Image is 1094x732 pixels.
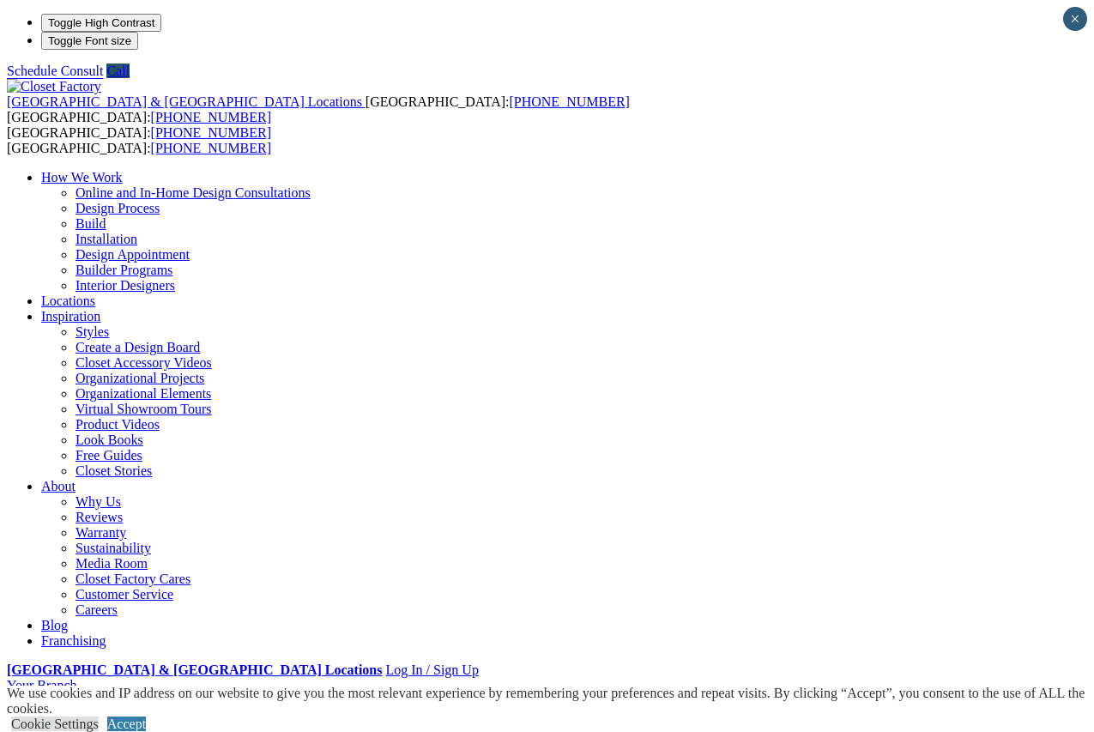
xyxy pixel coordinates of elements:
[76,263,172,277] a: Builder Programs
[41,32,138,50] button: Toggle Font size
[76,402,212,416] a: Virtual Showroom Tours
[7,94,362,109] span: [GEOGRAPHIC_DATA] & [GEOGRAPHIC_DATA] Locations
[76,247,190,262] a: Design Appointment
[76,587,173,602] a: Customer Service
[151,125,271,140] a: [PHONE_NUMBER]
[76,185,311,200] a: Online and In-Home Design Consultations
[385,662,478,677] a: Log In / Sign Up
[76,525,126,540] a: Warranty
[76,463,152,478] a: Closet Stories
[7,678,76,693] a: Your Branch
[76,201,160,215] a: Design Process
[76,556,148,571] a: Media Room
[76,448,142,463] a: Free Guides
[151,110,271,124] a: [PHONE_NUMBER]
[41,293,95,308] a: Locations
[7,125,271,155] span: [GEOGRAPHIC_DATA]: [GEOGRAPHIC_DATA]:
[76,216,106,231] a: Build
[7,79,101,94] img: Closet Factory
[41,170,123,185] a: How We Work
[7,662,382,677] a: [GEOGRAPHIC_DATA] & [GEOGRAPHIC_DATA] Locations
[7,94,366,109] a: [GEOGRAPHIC_DATA] & [GEOGRAPHIC_DATA] Locations
[41,618,68,632] a: Blog
[76,510,123,524] a: Reviews
[41,14,161,32] button: Toggle High Contrast
[7,64,103,78] a: Schedule Consult
[76,494,121,509] a: Why Us
[107,717,146,731] a: Accept
[41,479,76,493] a: About
[48,16,154,29] span: Toggle High Contrast
[76,602,118,617] a: Careers
[106,64,130,78] a: Call
[76,572,190,586] a: Closet Factory Cares
[76,371,204,385] a: Organizational Projects
[76,355,212,370] a: Closet Accessory Videos
[76,340,200,354] a: Create a Design Board
[41,309,100,324] a: Inspiration
[7,94,630,124] span: [GEOGRAPHIC_DATA]: [GEOGRAPHIC_DATA]:
[7,686,1094,717] div: We use cookies and IP address on our website to give you the most relevant experience by remember...
[1063,7,1087,31] button: Close
[48,34,131,47] span: Toggle Font size
[76,417,160,432] a: Product Videos
[76,433,143,447] a: Look Books
[76,386,211,401] a: Organizational Elements
[11,717,99,731] a: Cookie Settings
[76,278,175,293] a: Interior Designers
[76,232,137,246] a: Installation
[76,541,151,555] a: Sustainability
[509,94,629,109] a: [PHONE_NUMBER]
[41,633,106,648] a: Franchising
[76,324,109,339] a: Styles
[151,141,271,155] a: [PHONE_NUMBER]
